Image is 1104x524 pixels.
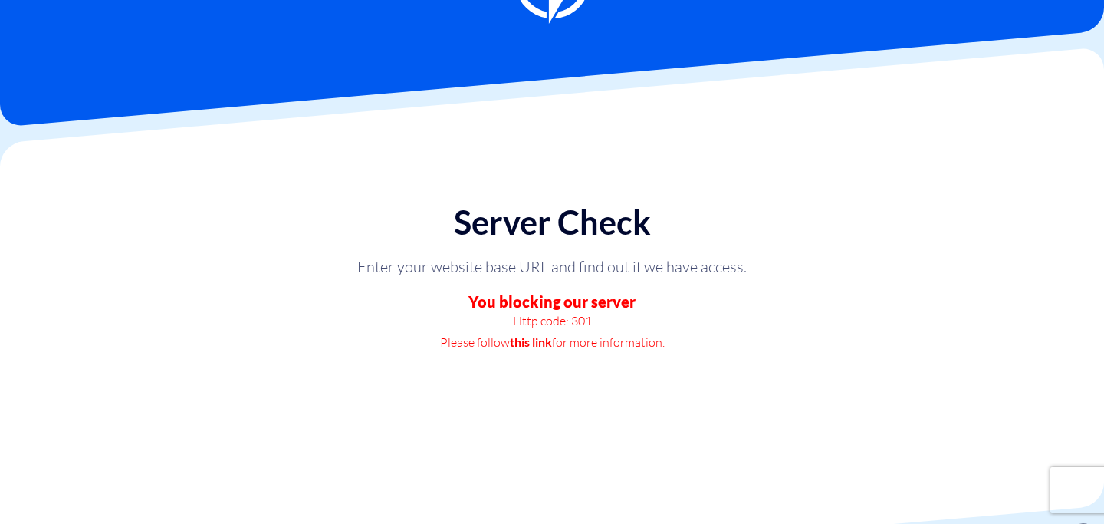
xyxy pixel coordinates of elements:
[322,256,782,278] p: Enter your website base URL and find out if we have access.
[264,293,839,310] h3: You blocking our server
[322,331,782,353] p: Please follow for more information.
[510,331,552,353] a: this link
[322,310,782,331] p: Http code: 301
[264,204,839,241] h1: Server Check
